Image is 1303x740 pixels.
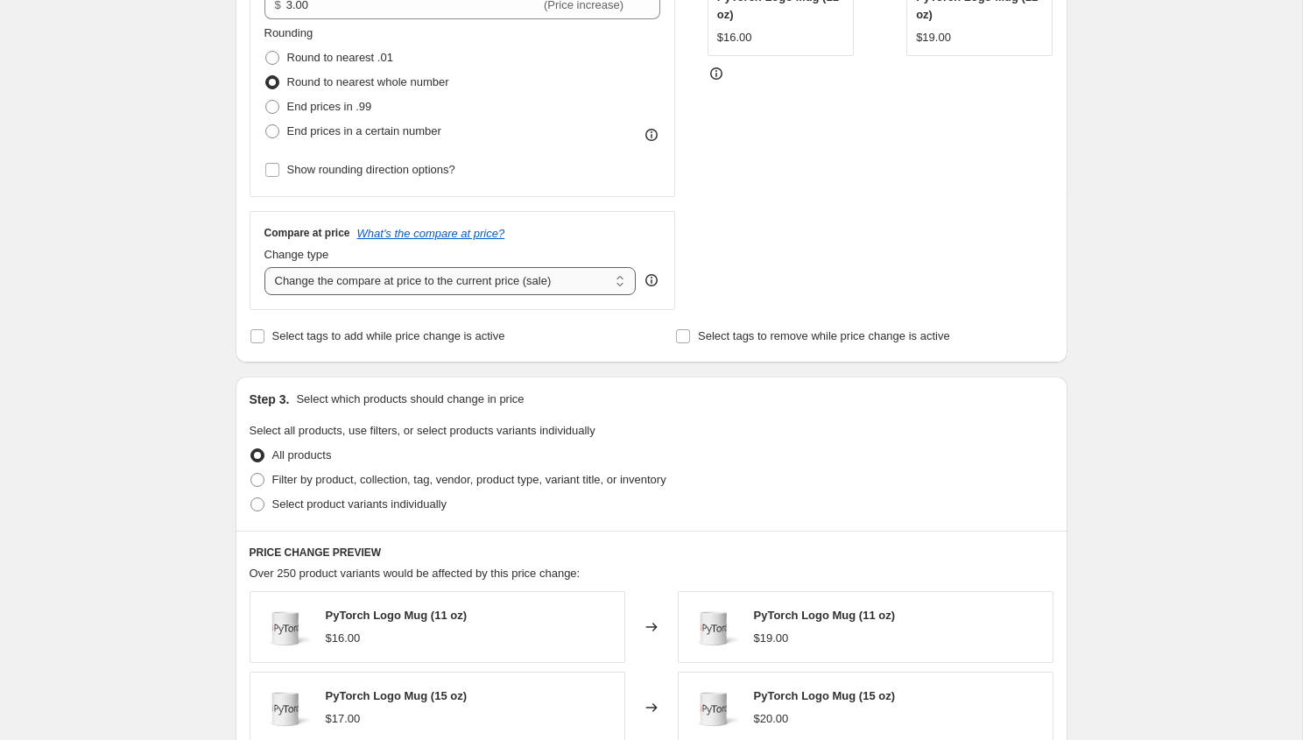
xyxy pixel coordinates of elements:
[272,448,332,462] span: All products
[259,601,312,653] img: pytorch-logo-white-glossy-mug-11-oz-160_80x.jpg
[296,391,524,408] p: Select which products should change in price
[250,424,595,437] span: Select all products, use filters, or select products variants individually
[250,391,290,408] h2: Step 3.
[687,681,740,734] img: pytorch-logo-white-glossy-mug-11-oz-160_80x.jpg
[326,710,361,728] div: $17.00
[287,100,372,113] span: End prices in .99
[643,271,660,289] div: help
[272,497,447,511] span: Select product variants individually
[272,329,505,342] span: Select tags to add while price change is active
[264,226,350,240] h3: Compare at price
[287,75,449,88] span: Round to nearest whole number
[326,630,361,647] div: $16.00
[250,546,1053,560] h6: PRICE CHANGE PREVIEW
[754,689,896,702] span: PyTorch Logo Mug (15 oz)
[754,630,789,647] div: $19.00
[357,227,505,240] button: What's the compare at price?
[250,567,581,580] span: Over 250 product variants would be affected by this price change:
[287,163,455,176] span: Show rounding direction options?
[687,601,740,653] img: pytorch-logo-white-glossy-mug-11-oz-160_80x.jpg
[272,473,666,486] span: Filter by product, collection, tag, vendor, product type, variant title, or inventory
[326,689,468,702] span: PyTorch Logo Mug (15 oz)
[916,29,951,46] div: $19.00
[698,329,950,342] span: Select tags to remove while price change is active
[754,710,789,728] div: $20.00
[264,26,313,39] span: Rounding
[264,248,329,261] span: Change type
[259,681,312,734] img: pytorch-logo-white-glossy-mug-11-oz-160_80x.jpg
[287,124,441,137] span: End prices in a certain number
[326,609,468,622] span: PyTorch Logo Mug (11 oz)
[717,29,752,46] div: $16.00
[287,51,393,64] span: Round to nearest .01
[754,609,896,622] span: PyTorch Logo Mug (11 oz)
